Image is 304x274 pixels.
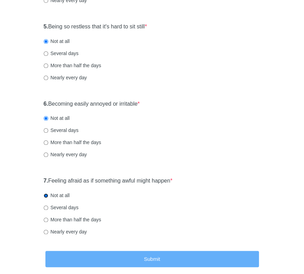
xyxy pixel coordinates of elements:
[44,204,79,211] label: Several days
[44,178,48,184] strong: 7.
[44,74,87,81] label: Nearly every day
[44,38,70,45] label: Not at all
[44,139,101,146] label: More than half the days
[44,62,101,69] label: More than half the days
[44,218,48,222] input: More than half the days
[44,127,79,134] label: Several days
[45,251,259,267] button: Submit
[44,101,48,107] strong: 6.
[44,230,48,234] input: Nearly every day
[44,140,48,145] input: More than half the days
[44,100,140,108] label: Becoming easily annoyed or irritable
[44,39,48,44] input: Not at all
[44,51,48,56] input: Several days
[44,50,79,57] label: Several days
[44,205,48,210] input: Several days
[44,192,70,199] label: Not at all
[44,76,48,80] input: Nearly every day
[44,23,147,31] label: Being so restless that it's hard to sit still
[44,177,173,185] label: Feeling afraid as if something awful might happen
[44,151,87,158] label: Nearly every day
[44,116,48,121] input: Not at all
[44,24,48,29] strong: 5.
[44,152,48,157] input: Nearly every day
[44,228,87,235] label: Nearly every day
[44,216,101,223] label: More than half the days
[44,63,48,68] input: More than half the days
[44,193,48,198] input: Not at all
[44,128,48,133] input: Several days
[44,115,70,122] label: Not at all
